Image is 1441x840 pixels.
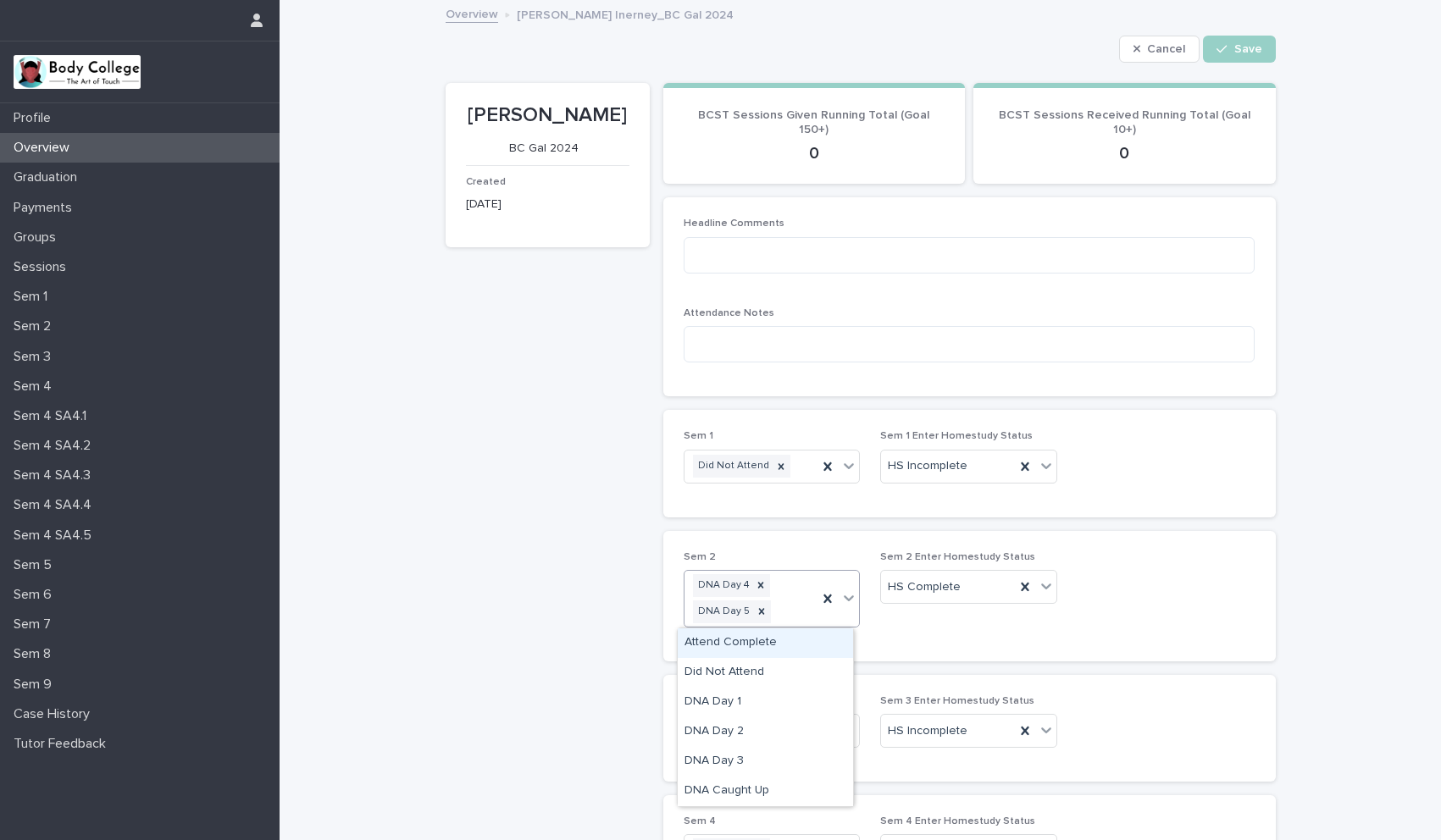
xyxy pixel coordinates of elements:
[7,229,69,246] p: Groups
[684,816,716,826] span: Sem 4
[678,776,853,806] div: DNA Caught Up
[7,140,83,156] p: Overview
[678,688,853,717] div: DNA Day 1
[7,467,104,484] p: Sem 4 SA4.3
[684,431,713,441] span: Sem 1
[7,259,80,275] p: Sessions
[678,717,853,747] div: DNA Day 2
[14,55,141,89] img: xvtzy2PTuGgGH0xbwGb2
[7,379,65,395] p: Sem 4
[466,196,629,213] p: [DATE]
[7,438,104,454] p: Sem 4 SA4.2
[888,457,967,475] span: HS Incomplete
[678,658,853,688] div: Did Not Attend
[698,109,929,135] span: BCST Sessions Given Running Total (Goal 150+)
[466,141,623,156] p: BC Gal 2024
[7,616,64,633] p: Sem 7
[684,143,945,163] p: 0
[1234,43,1262,55] span: Save
[880,816,1035,826] span: Sem 4 Enter Homestudy Status
[7,318,64,334] p: Sem 2
[994,143,1255,163] p: 0
[888,578,961,596] span: HS Complete
[999,109,1250,135] span: BCST Sessions Received Running Total (Goal 10+)
[1147,43,1185,55] span: Cancel
[517,4,734,23] p: [PERSON_NAME] Inerney_BC Gal 2024
[888,722,967,740] span: HS Incomplete
[446,3,498,23] a: Overview
[7,200,86,216] p: Payments
[466,103,629,128] p: [PERSON_NAME]
[693,600,752,623] div: DNA Day 5
[7,646,64,662] p: Sem 8
[7,528,105,544] p: Sem 4 SA4.5
[7,289,61,305] p: Sem 1
[684,218,784,229] span: Headline Comments
[880,696,1034,706] span: Sem 3 Enter Homestudy Status
[7,110,64,126] p: Profile
[7,497,105,513] p: Sem 4 SA4.4
[7,557,65,573] p: Sem 5
[7,408,100,424] p: Sem 4 SA4.1
[466,177,506,187] span: Created
[7,706,103,722] p: Case History
[880,431,1033,441] span: Sem 1 Enter Homestudy Status
[7,349,64,365] p: Sem 3
[7,736,119,752] p: Tutor Feedback
[684,552,716,562] span: Sem 2
[7,587,65,603] p: Sem 6
[7,169,91,185] p: Graduation
[693,574,751,597] div: DNA Day 4
[1119,36,1200,63] button: Cancel
[7,677,65,693] p: Sem 9
[678,628,853,658] div: Attend Complete
[1203,36,1275,63] button: Save
[678,747,853,776] div: DNA Day 3
[880,552,1035,562] span: Sem 2 Enter Homestudy Status
[693,455,772,478] div: Did Not Attend
[684,308,774,318] span: Attendance Notes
